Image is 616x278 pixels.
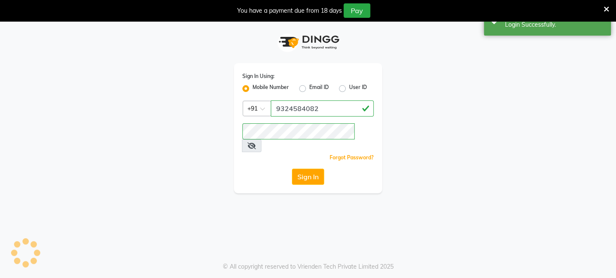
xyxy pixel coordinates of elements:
[242,72,275,80] label: Sign In Using:
[309,83,329,94] label: Email ID
[253,83,289,94] label: Mobile Number
[292,169,324,185] button: Sign In
[242,123,355,139] input: Username
[344,3,370,18] button: Pay
[349,83,367,94] label: User ID
[271,100,374,117] input: Username
[330,154,374,161] a: Forgot Password?
[237,6,342,15] div: You have a payment due from 18 days
[274,30,342,55] img: logo1.svg
[505,20,605,29] div: Login Successfully.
